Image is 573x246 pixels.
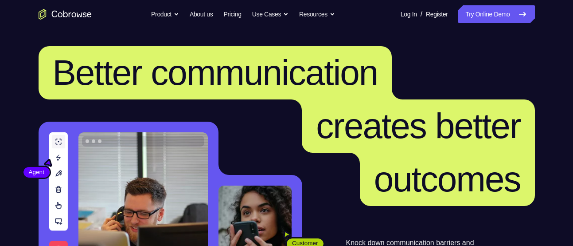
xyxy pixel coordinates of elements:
[421,9,422,20] span: /
[426,5,448,23] a: Register
[53,53,378,92] span: Better communication
[223,5,241,23] a: Pricing
[458,5,534,23] a: Try Online Demo
[39,9,92,20] a: Go to the home page
[374,159,521,199] span: outcomes
[190,5,213,23] a: About us
[316,106,520,146] span: creates better
[299,5,335,23] button: Resources
[252,5,288,23] button: Use Cases
[151,5,179,23] button: Product
[401,5,417,23] a: Log In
